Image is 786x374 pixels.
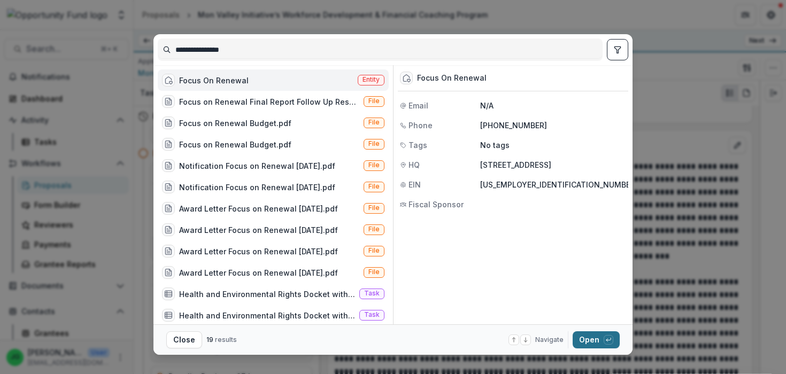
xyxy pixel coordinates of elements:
[409,159,420,170] span: HQ
[409,100,428,111] span: Email
[368,161,380,169] span: File
[363,76,380,83] span: Entity
[364,290,380,297] span: Task
[166,331,202,348] button: Close
[535,335,564,345] span: Navigate
[368,97,380,105] span: File
[409,199,464,210] span: Fiscal Sponsor
[409,139,427,151] span: Tags
[607,39,628,60] button: toggle filters
[179,203,338,214] div: Award Letter Focus on Renewal [DATE].pdf
[179,289,355,300] div: Health and Environmental Rights Docket with focus on Curing [MEDICAL_DATA] in Prison Project - 16...
[179,160,335,172] div: Notification Focus on Renewal [DATE].pdf
[368,183,380,190] span: File
[368,119,380,126] span: File
[368,268,380,276] span: File
[480,179,638,190] p: [US_EMPLOYER_IDENTIFICATION_NUMBER]
[179,139,291,150] div: Focus on Renewal Budget.pdf
[480,159,626,170] p: [STREET_ADDRESS]
[179,246,338,257] div: Award Letter Focus on Renewal [DATE].pdf
[573,331,620,348] button: Open
[179,310,355,321] div: Health and Environmental Rights Docket with focus on Curing [MEDICAL_DATA] in Prison Project - 16...
[179,96,359,107] div: Focus on Renewal Final Report Follow Up Responses [DATE].pdf
[409,120,433,131] span: Phone
[368,140,380,147] span: File
[179,75,249,86] div: Focus On Renewal
[179,182,335,193] div: Notification Focus on Renewal [DATE].pdf
[206,336,213,344] span: 19
[480,120,626,131] p: [PHONE_NUMBER]
[368,247,380,254] span: File
[179,224,338,236] div: Award Letter Focus on Renewal [DATE].pdf
[409,179,421,190] span: EIN
[368,225,380,233] span: File
[368,204,380,212] span: File
[417,74,487,83] div: Focus On Renewal
[179,267,338,278] div: Award Letter Focus on Renewal [DATE].pdf
[215,336,237,344] span: results
[179,118,291,129] div: Focus on Renewal Budget.pdf
[364,311,380,318] span: Task
[480,139,510,151] p: No tags
[480,100,626,111] p: N/A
